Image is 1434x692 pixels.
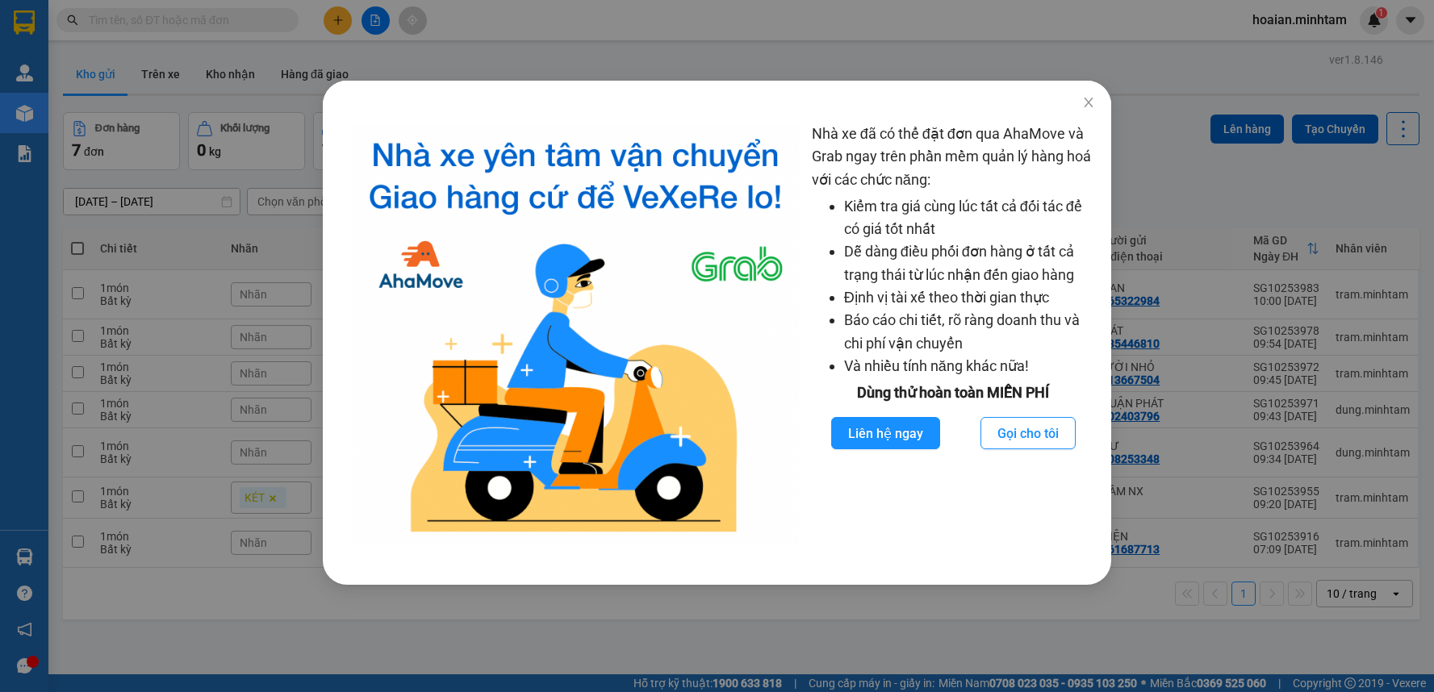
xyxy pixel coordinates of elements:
[352,123,799,544] img: logo
[831,417,940,449] button: Liên hệ ngay
[997,423,1059,444] span: Gọi cho tôi
[848,423,923,444] span: Liên hệ ngay
[1082,96,1095,109] span: close
[844,286,1096,309] li: Định vị tài xế theo thời gian thực
[844,240,1096,286] li: Dễ dàng điều phối đơn hàng ở tất cả trạng thái từ lúc nhận đến giao hàng
[844,355,1096,377] li: Và nhiều tính năng khác nữa!
[812,123,1096,544] div: Nhà xe đã có thể đặt đơn qua AhaMove và Grab ngay trên phần mềm quản lý hàng hoá với các chức năng:
[1066,81,1111,126] button: Close
[812,381,1096,404] div: Dùng thử hoàn toàn MIỄN PHÍ
[980,417,1076,449] button: Gọi cho tôi
[844,195,1096,241] li: Kiểm tra giá cùng lúc tất cả đối tác để có giá tốt nhất
[844,309,1096,355] li: Báo cáo chi tiết, rõ ràng doanh thu và chi phí vận chuyển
